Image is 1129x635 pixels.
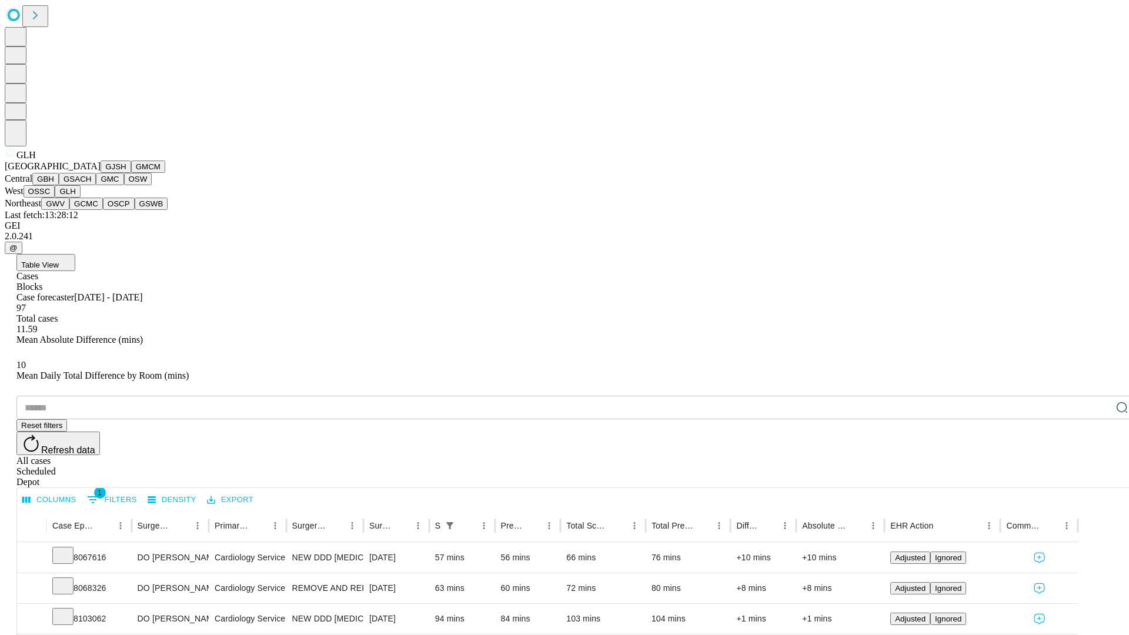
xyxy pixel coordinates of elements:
[930,613,966,625] button: Ignored
[930,552,966,564] button: Ignored
[935,614,961,623] span: Ignored
[652,543,725,573] div: 76 mins
[566,521,609,530] div: Total Scheduled Duration
[215,521,249,530] div: Primary Service
[5,161,101,171] span: [GEOGRAPHIC_DATA]
[21,260,59,269] span: Table View
[626,517,643,534] button: Menu
[802,521,847,530] div: Absolute Difference
[24,185,55,198] button: OSSC
[328,517,344,534] button: Sort
[930,582,966,594] button: Ignored
[23,579,41,599] button: Expand
[890,613,930,625] button: Adjusted
[865,517,881,534] button: Menu
[459,517,476,534] button: Sort
[16,254,75,271] button: Table View
[5,242,22,254] button: @
[5,198,41,208] span: Northeast
[736,543,790,573] div: +10 mins
[59,173,96,185] button: GSACH
[23,609,41,630] button: Expand
[501,543,555,573] div: 56 mins
[1042,517,1058,534] button: Sort
[5,186,24,196] span: West
[23,548,41,569] button: Expand
[131,161,165,173] button: GMCM
[736,604,790,634] div: +1 mins
[292,543,358,573] div: NEW DDD [MEDICAL_DATA] GENERATOR ONLY
[890,552,930,564] button: Adjusted
[442,517,458,534] button: Show filters
[1058,517,1075,534] button: Menu
[344,517,360,534] button: Menu
[369,521,392,530] div: Surgery Date
[69,198,103,210] button: GCMC
[849,517,865,534] button: Sort
[16,419,67,432] button: Reset filters
[369,573,423,603] div: [DATE]
[96,517,112,534] button: Sort
[16,360,26,370] span: 10
[435,573,489,603] div: 63 mins
[21,421,62,430] span: Reset filters
[52,521,95,530] div: Case Epic Id
[802,573,879,603] div: +8 mins
[267,517,283,534] button: Menu
[74,292,142,302] span: [DATE] - [DATE]
[5,231,1124,242] div: 2.0.241
[410,517,426,534] button: Menu
[895,553,926,562] span: Adjusted
[138,521,172,530] div: Surgeon Name
[138,604,203,634] div: DO [PERSON_NAME] [PERSON_NAME]
[135,198,168,210] button: GSWB
[215,543,280,573] div: Cardiology Service
[369,543,423,573] div: [DATE]
[16,313,58,323] span: Total cases
[935,584,961,593] span: Ignored
[435,521,440,530] div: Scheduled In Room Duration
[16,150,36,160] span: GLH
[1006,521,1040,530] div: Comments
[112,517,129,534] button: Menu
[16,335,143,345] span: Mean Absolute Difference (mins)
[16,324,37,334] span: 11.59
[802,543,879,573] div: +10 mins
[934,517,951,534] button: Sort
[5,173,32,183] span: Central
[145,491,199,509] button: Density
[777,517,793,534] button: Menu
[694,517,711,534] button: Sort
[84,490,140,509] button: Show filters
[101,161,131,173] button: GJSH
[652,604,725,634] div: 104 mins
[895,614,926,623] span: Adjusted
[541,517,557,534] button: Menu
[369,604,423,634] div: [DATE]
[736,521,759,530] div: Difference
[566,604,640,634] div: 103 mins
[96,173,123,185] button: GMC
[55,185,80,198] button: GLH
[250,517,267,534] button: Sort
[935,553,961,562] span: Ignored
[435,543,489,573] div: 57 mins
[52,604,126,634] div: 8103062
[41,445,95,455] span: Refresh data
[52,543,126,573] div: 8067616
[32,173,59,185] button: GBH
[138,573,203,603] div: DO [PERSON_NAME] [PERSON_NAME]
[890,521,933,530] div: EHR Action
[736,573,790,603] div: +8 mins
[760,517,777,534] button: Sort
[802,604,879,634] div: +1 mins
[5,210,78,220] span: Last fetch: 13:28:12
[173,517,189,534] button: Sort
[435,604,489,634] div: 94 mins
[442,517,458,534] div: 1 active filter
[501,604,555,634] div: 84 mins
[138,543,203,573] div: DO [PERSON_NAME] [PERSON_NAME]
[5,220,1124,231] div: GEI
[94,487,106,499] span: 1
[610,517,626,534] button: Sort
